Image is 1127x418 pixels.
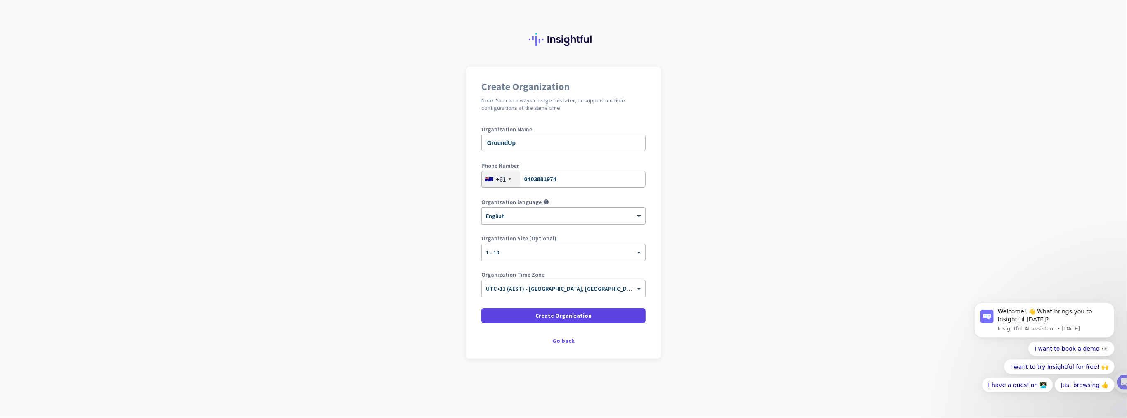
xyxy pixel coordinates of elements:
[481,338,646,344] div: Go back
[481,272,646,278] label: Organization Time Zone
[535,311,592,320] span: Create Organization
[529,33,598,46] img: Insightful
[481,97,646,112] h2: Note: You can always change this later, or support multiple configurations at the same time
[481,171,646,188] input: 2 1234 5678
[481,235,646,241] label: Organization Size (Optional)
[481,308,646,323] button: Create Organization
[481,163,646,169] label: Phone Number
[543,199,549,205] i: help
[481,135,646,151] input: What is the name of your organization?
[481,126,646,132] label: Organization Name
[496,175,506,183] div: +61
[481,199,542,205] label: Organization language
[481,82,646,92] h1: Create Organization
